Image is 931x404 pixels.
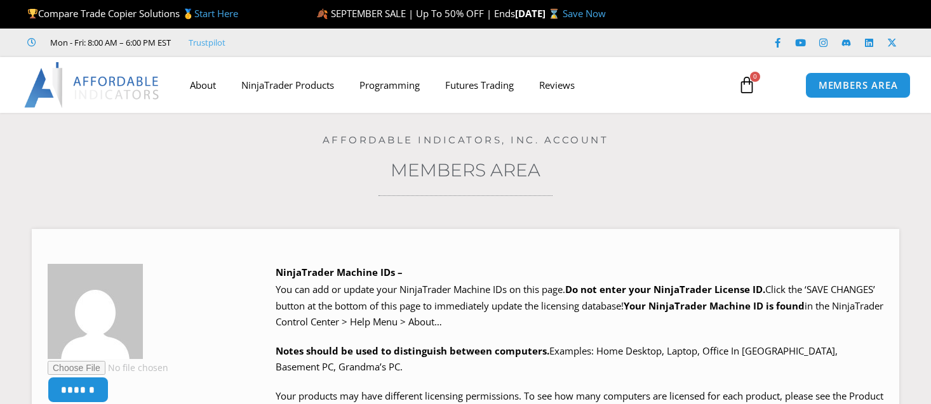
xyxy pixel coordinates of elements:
a: Programming [347,70,432,100]
b: NinjaTrader Machine IDs – [276,266,403,278]
nav: Menu [177,70,727,100]
span: Compare Trade Copier Solutions 🥇 [27,7,238,20]
strong: [DATE] ⌛ [515,7,563,20]
img: 4983230ce7339ea45df2857521372675633bc03ac8926699fc6b43eb8b7b8e77 [48,264,143,359]
a: Save Now [563,7,606,20]
a: Reviews [526,70,587,100]
a: Futures Trading [432,70,526,100]
a: Trustpilot [189,35,225,50]
span: You can add or update your NinjaTrader Machine IDs on this page. [276,283,565,296]
a: About [177,70,229,100]
strong: Notes should be used to distinguish between computers. [276,344,549,357]
strong: Your NinjaTrader Machine ID is found [624,299,805,312]
span: Examples: Home Desktop, Laptop, Office In [GEOGRAPHIC_DATA], Basement PC, Grandma’s PC. [276,344,838,374]
span: Click the ‘SAVE CHANGES’ button at the bottom of this page to immediately update the licensing da... [276,283,883,328]
span: 0 [750,72,760,82]
img: LogoAI | Affordable Indicators – NinjaTrader [24,62,161,108]
span: MEMBERS AREA [819,81,898,90]
b: Do not enter your NinjaTrader License ID. [565,283,765,296]
a: NinjaTrader Products [229,70,347,100]
a: Affordable Indicators, Inc. Account [323,134,609,146]
span: 🍂 SEPTEMBER SALE | Up To 50% OFF | Ends [316,7,515,20]
a: 0 [719,67,775,103]
a: Members Area [391,159,540,181]
a: Start Here [194,7,238,20]
img: 🏆 [28,9,37,18]
a: MEMBERS AREA [805,72,911,98]
span: Mon - Fri: 8:00 AM – 6:00 PM EST [47,35,171,50]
